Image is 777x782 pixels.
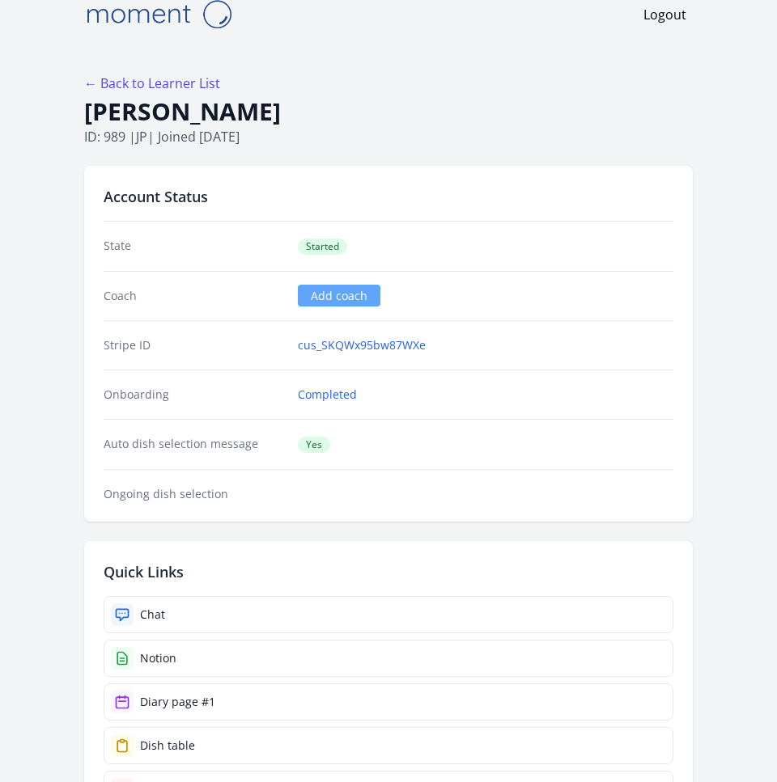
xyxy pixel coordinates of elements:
[136,128,147,146] span: jp
[140,694,215,710] div: Diary page #1
[298,239,347,255] span: Started
[104,486,285,502] dt: Ongoing dish selection
[104,185,673,208] h2: Account Status
[84,127,693,146] p: ID: 989 | | Joined [DATE]
[140,738,195,754] div: Dish table
[140,607,165,623] div: Chat
[104,238,285,255] dt: State
[104,560,673,583] h2: Quick Links
[104,387,285,403] dt: Onboarding
[298,437,330,453] span: Yes
[84,96,693,127] h1: [PERSON_NAME]
[643,5,686,24] a: Logout
[298,285,380,306] a: Add coach
[104,683,673,721] a: Diary page #1
[140,650,176,666] div: Notion
[84,74,220,92] a: ← Back to Learner List
[104,288,285,304] dt: Coach
[298,387,357,403] a: Completed
[104,337,285,353] dt: Stripe ID
[104,596,673,633] a: Chat
[104,640,673,677] a: Notion
[104,436,285,453] dt: Auto dish selection message
[104,727,673,764] a: Dish table
[298,337,426,353] a: cus_SKQWx95bw87WXe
